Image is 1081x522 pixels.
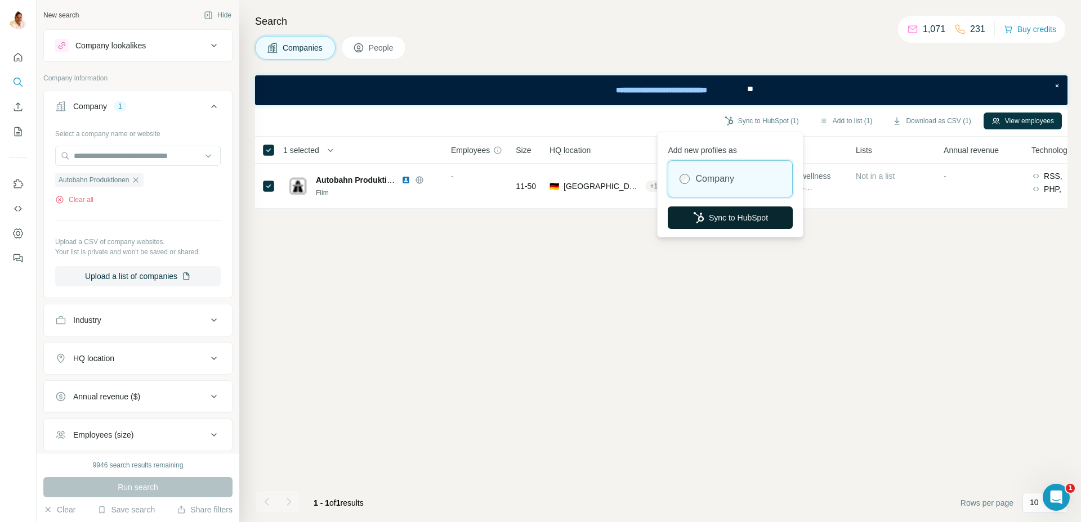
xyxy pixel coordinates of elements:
span: Not in a list [856,172,895,181]
button: Employees (size) [44,421,232,448]
span: 1 [1066,484,1075,493]
span: results [314,498,364,507]
p: 10 [1030,497,1039,508]
div: HQ location [73,353,114,364]
button: Industry [44,307,232,334]
span: Autobahn Produktionen [316,175,405,184]
div: Select a company name or website [55,124,221,139]
p: Upload a CSV of company websites. [55,237,221,247]
button: Upload a list of companies [55,266,221,286]
span: 1 selected [283,145,319,156]
button: HQ location [44,345,232,372]
p: 231 [970,22,985,36]
button: Sync to HubSpot (1) [717,112,807,129]
span: HQ location [550,145,591,156]
img: Logo of Autobahn Produktionen [289,177,307,195]
span: of [329,498,336,507]
span: 1 - 1 [314,498,329,507]
span: Lists [856,145,872,156]
button: Download as CSV (1) [885,112,979,129]
span: - [451,172,454,181]
div: Employees (size) [73,429,133,440]
span: 1 [336,498,341,507]
span: 11-50 [516,181,536,192]
span: Technologies [1031,145,1078,156]
span: Companies [283,42,324,53]
span: RSS, [1044,170,1062,182]
button: Share filters [177,504,233,515]
p: Company information [43,73,233,83]
p: 1,071 [923,22,945,36]
iframe: Intercom live chat [1043,484,1070,511]
div: Industry [73,314,101,326]
button: Save search [97,504,155,515]
button: Hide [196,7,239,24]
span: PHP, [1044,183,1061,195]
span: Autobahn Produktionen [59,175,129,185]
span: [GEOGRAPHIC_DATA], [GEOGRAPHIC_DATA] [564,181,641,192]
p: Your list is private and won't be saved or shared. [55,247,221,257]
button: Company1 [44,93,232,124]
button: Feedback [9,248,27,268]
div: Annual revenue ($) [73,391,140,402]
button: View employees [984,112,1062,129]
button: Annual revenue ($) [44,383,232,410]
img: LinkedIn logo [401,175,410,184]
button: Use Surfe API [9,199,27,219]
button: Clear all [55,195,93,205]
img: Avatar [9,11,27,29]
div: 9946 search results remaining [93,460,184,470]
button: My lists [9,121,27,142]
button: Use Surfe on LinkedIn [9,174,27,194]
span: - [944,172,946,181]
span: 🇩🇪 [550,181,559,192]
button: Search [9,72,27,92]
div: + 1 [645,181,662,191]
span: Employees [451,145,490,156]
button: Enrich CSV [9,97,27,117]
div: New search [43,10,79,20]
span: Size [516,145,531,156]
label: Company [695,172,734,186]
iframe: Banner [255,75,1067,105]
span: Annual revenue [944,145,999,156]
div: Company lookalikes [75,40,146,51]
span: People [369,42,395,53]
h4: Search [255,13,1067,29]
button: Company lookalikes [44,32,232,59]
span: Rows per page [961,497,1013,508]
button: Sync to HubSpot [668,206,793,229]
button: Add to list (1) [811,112,881,129]
button: Buy credits [1004,21,1056,37]
p: Add new profiles as [668,140,793,156]
button: Quick start [9,47,27,67]
div: 1 [114,101,127,111]
div: Company [73,101,107,112]
button: Dashboard [9,223,27,244]
button: Clear [43,504,75,515]
div: Film [316,188,437,198]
